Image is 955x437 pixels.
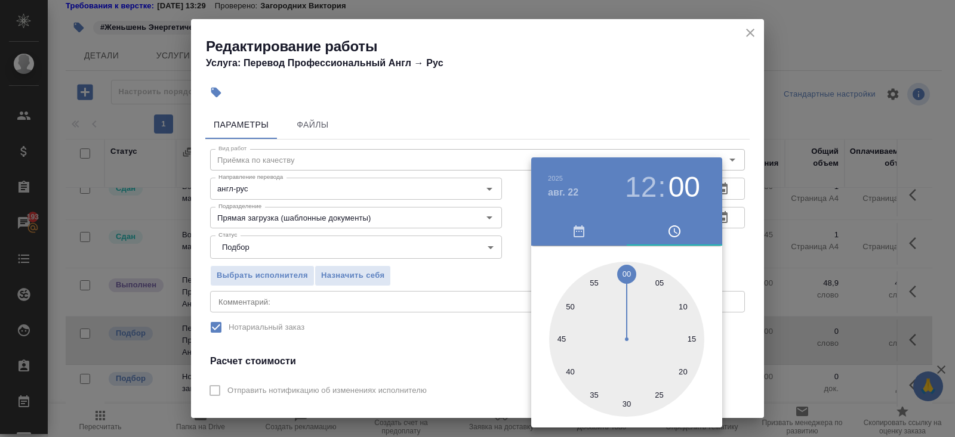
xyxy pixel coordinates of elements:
h3: : [658,171,666,204]
button: 12 [625,171,657,204]
button: 00 [668,171,700,204]
button: 2025 [548,175,563,182]
button: авг. 22 [548,185,578,200]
